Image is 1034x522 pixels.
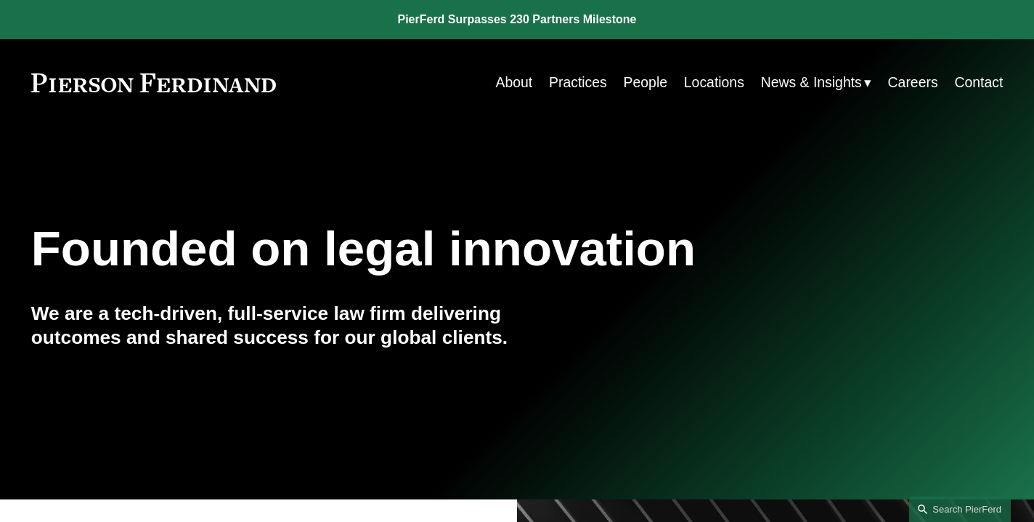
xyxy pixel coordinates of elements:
[31,221,841,277] h1: Founded on legal innovation
[761,68,871,97] a: folder dropdown
[549,68,607,97] a: Practices
[624,68,667,97] a: People
[888,68,938,97] a: Careers
[954,68,1003,97] a: Contact
[909,497,1011,522] a: Search this site
[684,68,744,97] a: Locations
[495,68,532,97] a: About
[31,302,517,350] h4: We are a tech-driven, full-service law firm delivering outcomes and shared success for our global...
[761,70,862,95] span: News & Insights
